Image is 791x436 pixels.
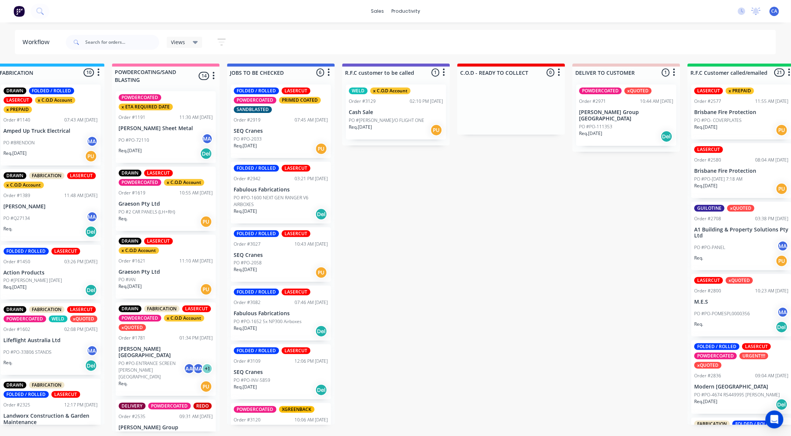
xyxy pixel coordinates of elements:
[200,148,212,160] div: Del
[234,230,279,237] div: FOLDED / ROLLED
[234,325,257,332] p: Req. [DATE]
[3,337,98,344] p: Lifeflight Australia Ltd
[164,315,204,322] div: x C.O.D Account
[776,321,788,333] div: Del
[755,98,788,105] div: 11:55 AM [DATE]
[64,192,98,199] div: 11:48 AM [DATE]
[234,194,328,208] p: PO #PO-1600 NEXT GEN RANGER V6 AIRBOXES
[85,284,97,296] div: Del
[144,238,173,245] div: LASERCUT
[694,124,717,131] p: Req. [DATE]
[64,258,98,265] div: 03:26 PM [DATE]
[579,123,612,130] p: PO #PO-111353
[349,109,443,116] p: Cash Sale
[694,87,723,94] div: LASERCUT
[388,6,424,17] div: productivity
[51,248,80,255] div: LASERCUT
[694,227,788,239] p: A1 Building & Property Solutions Pty Ltd
[315,384,327,396] div: Del
[144,170,173,176] div: LASERCUT
[726,277,753,284] div: xQUOTED
[640,98,673,105] div: 10:44 AM [DATE]
[3,215,30,222] p: PO #Q27134
[349,124,372,131] p: Req. [DATE]
[0,169,101,241] div: DRAWNFABRICATIONLASERCUTx C.O.D AccountOrder #138911:48 AM [DATE][PERSON_NAME]PO #Q27134MAReq.Del
[119,413,145,420] div: Order #2535
[234,252,328,258] p: SEQ Cranes
[29,87,74,94] div: FOLDED / ROLLED
[0,245,101,300] div: FOLDED / ROLLEDLASERCUTOrder #145003:26 PM [DATE]Action ProductsPO #[PERSON_NAME] [DATE]Req.[DATE...
[234,187,328,193] p: Fabulous Fabrications
[234,142,257,149] p: Req. [DATE]
[777,307,788,318] div: MA
[234,87,279,94] div: FOLDED / ROLLED
[179,114,213,121] div: 11:30 AM [DATE]
[119,209,175,215] p: PO #2 CAR PANELS (LH+RH)
[231,286,331,341] div: FOLDED / ROLLEDLASERCUTOrder #308207:46 AM [DATE]Fabulous FabricationsPO #PO-1652 5x NP300 Airbox...
[231,344,331,399] div: FOLDED / ROLLEDLASERCUTOrder #310912:06 PM [DATE]SEQ CranesPO #PO-INV-5859Req.[DATE]Del
[231,85,331,158] div: FOLDED / ROLLEDLASERCUTPOWDERCOATEDPRIMED COATEDSANDBLASTEDOrder #291907:45 AM [DATE]SEQ CranesPO...
[234,97,276,104] div: POWDERCOATED
[295,358,328,365] div: 12:06 PM [DATE]
[119,247,159,254] div: x C.O.D Account
[64,117,98,123] div: 07:43 AM [DATE]
[179,190,213,196] div: 10:55 AM [DATE]
[86,345,98,356] div: MA
[281,289,310,295] div: LASERCUT
[694,321,703,328] p: Req.
[370,87,410,94] div: x C.O.D Account
[234,208,257,215] p: Req. [DATE]
[119,215,127,222] p: Req.
[67,306,96,313] div: LASERCUT
[234,318,302,325] p: PO #PO-1652 5x NP300 Airboxes
[200,381,212,393] div: PU
[234,165,279,172] div: FOLDED / ROLLED
[234,377,270,384] p: PO #PO-INV-5859
[119,324,146,331] div: xQUOTED
[86,211,98,222] div: MA
[576,85,676,146] div: POWDERCOATEDxQUOTEDOrder #297110:44 AM [DATE][PERSON_NAME] Group [GEOGRAPHIC_DATA]PO #PO-111353Re...
[119,179,161,186] div: POWDERCOATED
[29,306,64,313] div: FABRICATION
[3,277,62,284] p: PO #[PERSON_NAME] [DATE]
[3,306,26,313] div: DRAWN
[184,363,195,374] div: AA
[315,143,327,155] div: PU
[234,406,276,413] div: POWDERCOATED
[755,372,788,379] div: 09:04 AM [DATE]
[3,248,49,255] div: FOLDED / ROLLED
[234,117,261,123] div: Order #2919
[64,326,98,333] div: 02:08 PM [DATE]
[295,299,328,306] div: 07:46 AM [DATE]
[119,360,184,380] p: PO #PO-ENTRANCE SCREEN [PERSON_NAME][GEOGRAPHIC_DATA]
[231,227,331,282] div: FOLDED / ROLLEDLASERCUTOrder #302710:43 AM [DATE]SEQ CranesPO #PO-2058Req.[DATE]PU
[579,109,673,122] p: [PERSON_NAME] Group [GEOGRAPHIC_DATA]
[119,190,145,196] div: Order #1619
[67,172,96,179] div: LASERCUT
[346,85,446,139] div: WELDx C.O.D AccountOrder #312902:10 PM [DATE]Cash SalePO #[PERSON_NAME]/O FLIGHT ONEReq.[DATE]PU
[193,363,204,374] div: MA
[13,6,25,17] img: Factory
[755,157,788,163] div: 08:04 AM [DATE]
[694,182,717,189] p: Req. [DATE]
[694,288,721,294] div: Order #2800
[49,316,67,322] div: WELD
[742,343,771,350] div: LASERCUT
[3,402,30,408] div: Order #2325
[430,124,442,136] div: PU
[367,6,388,17] div: sales
[661,131,672,142] div: Del
[694,157,721,163] div: Order #2580
[119,380,127,387] p: Req.
[281,230,310,237] div: LASERCUT
[86,136,98,147] div: MA
[694,392,780,398] p: PO #PO-4674 RS449995 [PERSON_NAME]
[193,403,212,409] div: REDO
[234,369,328,375] p: SEQ Cranes
[234,266,257,273] p: Req. [DATE]
[3,106,32,113] div: x PREPAID
[119,114,145,121] div: Order #1191
[694,109,788,116] p: Brisbane Fire Protection
[3,150,27,157] p: Req. [DATE]
[3,87,26,94] div: DRAWN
